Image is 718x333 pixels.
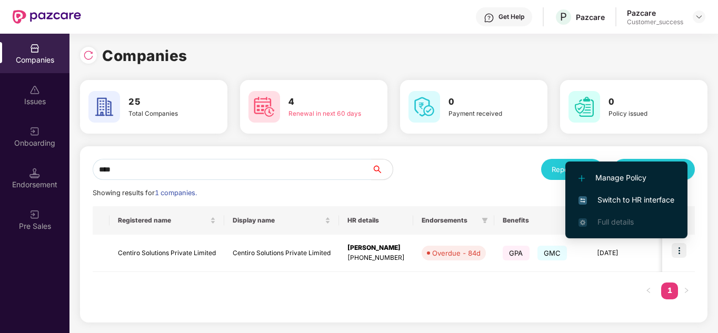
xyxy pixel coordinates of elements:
img: svg+xml;base64,PHN2ZyB4bWxucz0iaHR0cDovL3d3dy53My5vcmcvMjAwMC9zdmciIHdpZHRoPSI2MCIgaGVpZ2h0PSI2MC... [569,91,600,123]
span: Endorsements [422,216,477,225]
h3: 0 [448,95,521,109]
button: left [640,282,657,299]
th: HR details [339,206,413,235]
button: right [678,282,695,299]
div: Renewal in next 60 days [288,109,361,118]
img: svg+xml;base64,PHN2ZyB3aWR0aD0iMjAiIGhlaWdodD0iMjAiIHZpZXdCb3g9IjAgMCAyMCAyMCIgZmlsbD0ibm9uZSIgeG... [29,209,40,220]
span: Switch to HR interface [579,194,674,206]
img: svg+xml;base64,PHN2ZyB4bWxucz0iaHR0cDovL3d3dy53My5vcmcvMjAwMC9zdmciIHdpZHRoPSIxMi4yMDEiIGhlaWdodD... [579,175,585,181]
img: svg+xml;base64,PHN2ZyB4bWxucz0iaHR0cDovL3d3dy53My5vcmcvMjAwMC9zdmciIHdpZHRoPSI2MCIgaGVpZ2h0PSI2MC... [408,91,440,123]
img: svg+xml;base64,PHN2ZyB3aWR0aD0iMjAiIGhlaWdodD0iMjAiIHZpZXdCb3g9IjAgMCAyMCAyMCIgZmlsbD0ibm9uZSIgeG... [29,126,40,137]
span: GPA [503,246,530,260]
span: Manage Policy [579,172,674,184]
div: Payment received [448,109,521,118]
span: left [645,287,652,294]
div: Customer_success [627,18,683,26]
div: [PERSON_NAME] [347,243,405,253]
td: Centiro Solutions Private Limited [109,235,224,272]
img: svg+xml;base64,PHN2ZyBpZD0iQ29tcGFuaWVzIiB4bWxucz0iaHR0cDovL3d3dy53My5vcmcvMjAwMC9zdmciIHdpZHRoPS... [29,43,40,54]
span: 1 companies. [155,189,197,197]
a: 1 [661,282,678,298]
h3: 25 [128,95,201,109]
h3: 0 [609,95,681,109]
li: 1 [661,282,678,299]
img: svg+xml;base64,PHN2ZyBpZD0iUmVsb2FkLTMyeDMyIiB4bWxucz0iaHR0cDovL3d3dy53My5vcmcvMjAwMC9zdmciIHdpZH... [83,50,94,60]
div: Pazcare [576,12,605,22]
img: svg+xml;base64,PHN2ZyB4bWxucz0iaHR0cDovL3d3dy53My5vcmcvMjAwMC9zdmciIHdpZHRoPSI2MCIgaGVpZ2h0PSI2MC... [248,91,280,123]
h1: Companies [102,44,187,67]
span: P [560,11,567,23]
img: svg+xml;base64,PHN2ZyB4bWxucz0iaHR0cDovL3d3dy53My5vcmcvMjAwMC9zdmciIHdpZHRoPSI2MCIgaGVpZ2h0PSI2MC... [88,91,120,123]
span: Showing results for [93,189,197,197]
div: Policy issued [609,109,681,118]
div: Reports [552,164,592,175]
span: Full details [597,217,634,226]
div: Overdue - 84d [432,248,481,258]
span: Display name [233,216,323,225]
div: [PHONE_NUMBER] [347,253,405,263]
img: svg+xml;base64,PHN2ZyB4bWxucz0iaHR0cDovL3d3dy53My5vcmcvMjAwMC9zdmciIHdpZHRoPSIxNi4zNjMiIGhlaWdodD... [579,218,587,227]
button: search [371,159,393,180]
img: svg+xml;base64,PHN2ZyBpZD0iRHJvcGRvd24tMzJ4MzIiIHhtbG5zPSJodHRwOi8vd3d3LnczLm9yZy8yMDAwL3N2ZyIgd2... [695,13,703,21]
span: filter [480,214,490,227]
img: icon [672,243,686,258]
span: search [371,165,393,174]
th: Benefits [494,206,589,235]
div: Pazcare [627,8,683,18]
img: svg+xml;base64,PHN2ZyB4bWxucz0iaHR0cDovL3d3dy53My5vcmcvMjAwMC9zdmciIHdpZHRoPSIxNiIgaGVpZ2h0PSIxNi... [579,196,587,205]
img: svg+xml;base64,PHN2ZyBpZD0iSGVscC0zMngzMiIgeG1sbnM9Imh0dHA6Ly93d3cudzMub3JnLzIwMDAvc3ZnIiB3aWR0aD... [484,13,494,23]
span: filter [482,217,488,224]
h3: 4 [288,95,361,109]
span: right [683,287,690,294]
img: New Pazcare Logo [13,10,81,24]
td: Centiro Solutions Private Limited [224,235,339,272]
th: Registered name [109,206,224,235]
div: Total Companies [128,109,201,118]
img: svg+xml;base64,PHN2ZyB3aWR0aD0iMTQuNSIgaGVpZ2h0PSIxNC41IiB2aWV3Qm94PSIwIDAgMTYgMTYiIGZpbGw9Im5vbm... [29,168,40,178]
th: Display name [224,206,339,235]
span: GMC [537,246,567,260]
span: Registered name [118,216,208,225]
td: [DATE] [589,235,656,272]
div: Get Help [498,13,524,21]
img: svg+xml;base64,PHN2ZyBpZD0iSXNzdWVzX2Rpc2FibGVkIiB4bWxucz0iaHR0cDovL3d3dy53My5vcmcvMjAwMC9zdmciIH... [29,85,40,95]
li: Previous Page [640,282,657,299]
li: Next Page [678,282,695,299]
